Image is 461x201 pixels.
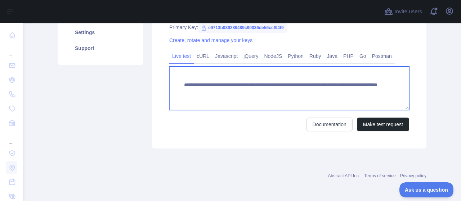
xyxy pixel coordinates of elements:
a: Python [285,50,306,62]
div: ... [6,43,17,58]
a: Privacy policy [400,173,426,178]
a: jQuery [241,50,261,62]
a: Support [66,40,135,56]
span: Invite users [394,8,422,16]
div: ... [6,131,17,145]
a: Live test [169,50,194,62]
a: Create, rotate and manage your keys [169,37,252,43]
a: Javascript [212,50,241,62]
a: PHP [340,50,357,62]
a: NodeJS [261,50,285,62]
a: Go [357,50,369,62]
a: Abstract API Inc. [328,173,360,178]
a: Postman [369,50,395,62]
iframe: Toggle Customer Support [399,182,454,197]
span: e9713b039289489c99036de56ccf94f9 [198,22,287,33]
a: Ruby [306,50,324,62]
a: Documentation [306,118,353,131]
a: cURL [194,50,212,62]
div: Primary Key: [169,24,409,31]
a: Java [324,50,341,62]
button: Invite users [383,6,424,17]
a: Settings [66,24,135,40]
button: Make test request [357,118,409,131]
a: Terms of service [364,173,395,178]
